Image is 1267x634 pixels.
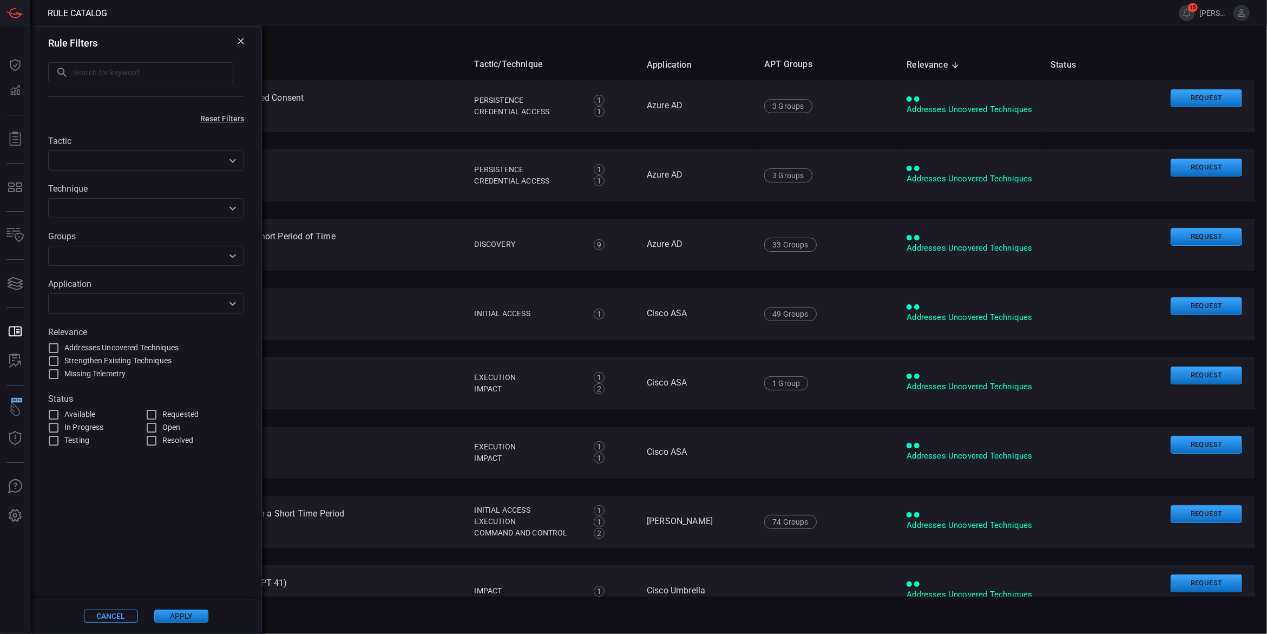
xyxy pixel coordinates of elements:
[638,149,756,201] td: Azure AD
[638,219,756,271] td: Azure AD
[84,610,138,623] button: Cancel
[594,175,605,186] div: 1
[225,153,240,168] button: Open
[2,503,28,529] button: Preferences
[907,104,1033,115] div: Addresses Uncovered Techniques
[474,453,581,464] div: Impact
[474,383,581,395] div: Impact
[638,288,756,340] td: Cisco ASA
[907,589,1033,600] div: Addresses Uncovered Techniques
[594,239,605,250] div: 9
[638,565,756,617] td: Cisco Umbrella
[1051,58,1090,71] span: Status
[647,58,706,71] span: Application
[1171,228,1242,246] button: Request
[907,381,1033,393] div: Addresses Uncovered Techniques
[764,238,817,252] div: 33 Groups
[64,422,103,433] span: In Progress
[638,357,756,409] td: Cisco ASA
[2,319,28,345] button: Rule Catalog
[48,231,244,241] label: Groups
[594,441,605,452] div: 1
[225,201,240,216] button: Open
[73,62,233,82] input: Search for keyword
[183,114,261,123] button: Reset Filters
[594,95,605,106] div: 1
[474,239,581,250] div: Discovery
[1171,574,1242,592] button: Request
[474,106,581,117] div: Credential Access
[225,249,240,264] button: Open
[756,49,898,80] th: APT Groups
[638,427,756,479] td: Cisco ASA
[594,164,605,175] div: 1
[162,435,193,446] span: Resolved
[1171,297,1242,315] button: Request
[162,409,199,420] span: Requested
[48,136,244,146] label: Tactic
[907,58,962,71] span: Relevance
[1188,3,1198,12] span: 15
[907,173,1033,185] div: Addresses Uncovered Techniques
[64,368,126,380] span: Missing Telemetry
[2,396,28,422] button: Wingman
[1171,159,1242,177] button: Request
[2,78,28,104] button: Detections
[1171,436,1242,454] button: Request
[764,307,817,321] div: 49 Groups
[764,99,812,113] div: 3 Groups
[594,528,605,539] div: 2
[907,520,1033,531] div: Addresses Uncovered Techniques
[907,312,1033,323] div: Addresses Uncovered Techniques
[48,327,244,337] label: Relevance
[474,164,581,175] div: Persistence
[64,355,172,367] span: Strengthen Existing Techniques
[474,585,581,597] div: Impact
[764,515,817,529] div: 74 Groups
[1179,5,1195,21] button: 15
[2,52,28,78] button: Dashboard
[594,106,605,117] div: 1
[2,174,28,200] button: MITRE - Detection Posture
[64,342,179,354] span: Addresses Uncovered Techniques
[594,453,605,463] div: 1
[594,383,605,394] div: 2
[764,168,812,182] div: 3 Groups
[907,450,1033,462] div: Addresses Uncovered Techniques
[48,279,244,289] label: Application
[474,505,581,516] div: Initial Access
[48,37,97,49] h3: Rule Filters
[2,271,28,297] button: Cards
[225,296,240,311] button: Open
[474,527,581,539] div: Command and Control
[594,505,605,516] div: 1
[594,586,605,597] div: 1
[594,372,605,383] div: 1
[1171,89,1242,107] button: Request
[64,435,89,446] span: Testing
[48,394,244,404] label: Status
[2,126,28,152] button: Reports
[638,496,756,548] td: [PERSON_NAME]
[48,184,244,194] label: Technique
[154,610,208,623] button: Apply
[764,376,808,390] div: 1 Group
[907,243,1033,254] div: Addresses Uncovered Techniques
[162,422,181,433] span: Open
[2,348,28,374] button: ALERT ANALYSIS
[474,95,581,106] div: Persistence
[474,516,581,527] div: Execution
[474,308,581,319] div: Initial Access
[594,517,605,527] div: 1
[2,223,28,249] button: Inventory
[465,49,638,80] th: Tactic/Technique
[2,474,28,500] button: Ask Us A Question
[638,80,756,132] td: Azure AD
[1199,9,1229,17] span: [PERSON_NAME].nsonga
[474,441,581,453] div: Execution
[474,372,581,383] div: Execution
[48,8,107,18] span: Rule Catalog
[64,409,95,420] span: Available
[594,309,605,319] div: 1
[2,426,28,452] button: Threat Intelligence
